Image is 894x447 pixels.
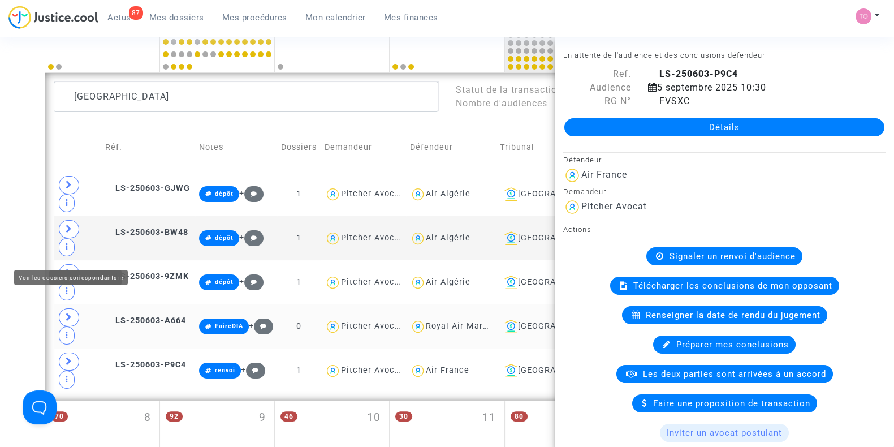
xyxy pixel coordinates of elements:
a: Mes dossiers [140,9,213,26]
div: Air Algérie [426,277,470,287]
img: icon-user.svg [410,186,426,203]
div: Pitcher Avocat [581,201,647,212]
img: icon-user.svg [410,319,426,335]
img: icon-banque.svg [504,276,518,289]
span: 10 [367,410,381,426]
span: Mes procédures [222,12,287,23]
small: En attente de l'audience et des conclusions défendeur [563,51,765,59]
iframe: Help Scout Beacon - Open [23,390,57,424]
span: Renseigner la date de rendu du jugement [646,310,820,320]
span: Mon calendrier [305,12,366,23]
td: Dossiers [277,123,321,172]
b: LS-250603-P9C4 [659,68,738,79]
div: Royal Air Maroc [426,321,493,331]
div: Pitcher Avocat [341,321,403,331]
span: 9 [259,410,266,426]
td: 1 [277,172,321,216]
div: Audience [555,81,640,94]
span: Préparer mes conclusions [676,339,789,350]
td: Notes [195,123,277,172]
td: 1 [277,260,321,304]
img: icon-banque.svg [504,320,518,333]
div: RG N° [555,94,640,108]
img: icon-user.svg [563,166,581,184]
span: Mes dossiers [149,12,204,23]
div: Pitcher Avocat [341,233,403,243]
img: icon-user.svg [410,274,426,291]
div: Ref. [555,67,640,81]
small: Demandeur [563,187,606,196]
div: mardi septembre 9, 92 events, click to expand [160,401,274,445]
div: Air France [426,366,469,375]
img: jc-logo.svg [8,6,98,29]
td: Réf. [101,123,195,172]
span: Mes finances [384,12,438,23]
span: + [239,277,264,286]
span: 11 [482,410,496,426]
td: Défendeur [406,123,496,172]
span: + [241,365,265,375]
span: + [249,321,273,330]
div: Air Algérie [426,233,470,243]
span: FVSXC [648,96,690,106]
td: Demandeur [321,123,406,172]
span: LS-250603-9ZMK [105,272,189,281]
td: 1 [277,216,321,260]
a: Détails [564,118,884,136]
span: Faire une proposition de transaction [653,398,810,409]
div: [GEOGRAPHIC_DATA] [500,364,604,377]
span: renvoi [215,367,235,374]
span: Actus [107,12,131,23]
img: icon-user.svg [325,319,341,335]
small: Actions [563,225,591,234]
img: icon-banque.svg [504,231,518,245]
td: Tribunal [496,123,608,172]
span: LS-250603-GJWG [105,183,190,193]
img: icon-user.svg [410,363,426,379]
img: icon-user.svg [563,198,581,216]
span: 70 [51,411,68,422]
img: icon-user.svg [325,274,341,291]
img: icon-banque.svg [504,187,518,201]
span: + [239,233,264,242]
span: 46 [280,411,297,422]
div: Pitcher Avocat [341,189,403,199]
div: Pitcher Avocat [341,366,403,375]
span: 80 [511,411,528,422]
span: LS-250603-P9C4 [105,360,186,369]
span: Nombre d'audiences [455,98,547,109]
img: icon-user.svg [325,363,341,379]
span: 8 [144,410,151,426]
span: Inviter un avocat postulant [667,428,782,438]
span: 30 [395,411,412,422]
a: Mes procédures [213,9,296,26]
div: Air France [581,169,627,180]
img: icon-user.svg [325,186,341,203]
span: dépôt [215,190,234,197]
td: 1 [277,349,321,393]
img: icon-user.svg [325,230,341,247]
div: Air Algérie [426,189,470,199]
span: 92 [166,411,183,422]
div: [GEOGRAPHIC_DATA] [500,276,604,289]
div: [GEOGRAPHIC_DATA] [500,187,604,201]
span: dépôt [215,234,234,242]
img: icon-user.svg [410,230,426,247]
span: dépôt [215,278,234,286]
a: Mes finances [375,9,447,26]
span: Statut de la transaction [455,84,562,95]
div: 87 [129,6,143,20]
td: 0 [277,304,321,349]
span: Signaler un renvoi d'audience [670,251,796,261]
div: [GEOGRAPHIC_DATA] [500,231,604,245]
span: FaireDIA [215,323,243,330]
span: + [239,188,264,198]
span: LS-250603-BW48 [105,227,188,237]
a: 87Actus [98,9,140,26]
small: Défendeur [563,156,602,164]
div: 5 septembre 2025 10:30 [640,81,866,94]
a: Mon calendrier [296,9,375,26]
span: Télécharger les conclusions de mon opposant [633,281,832,291]
span: Les deux parties sont arrivées à un accord [643,369,826,379]
div: [GEOGRAPHIC_DATA] [500,320,604,333]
